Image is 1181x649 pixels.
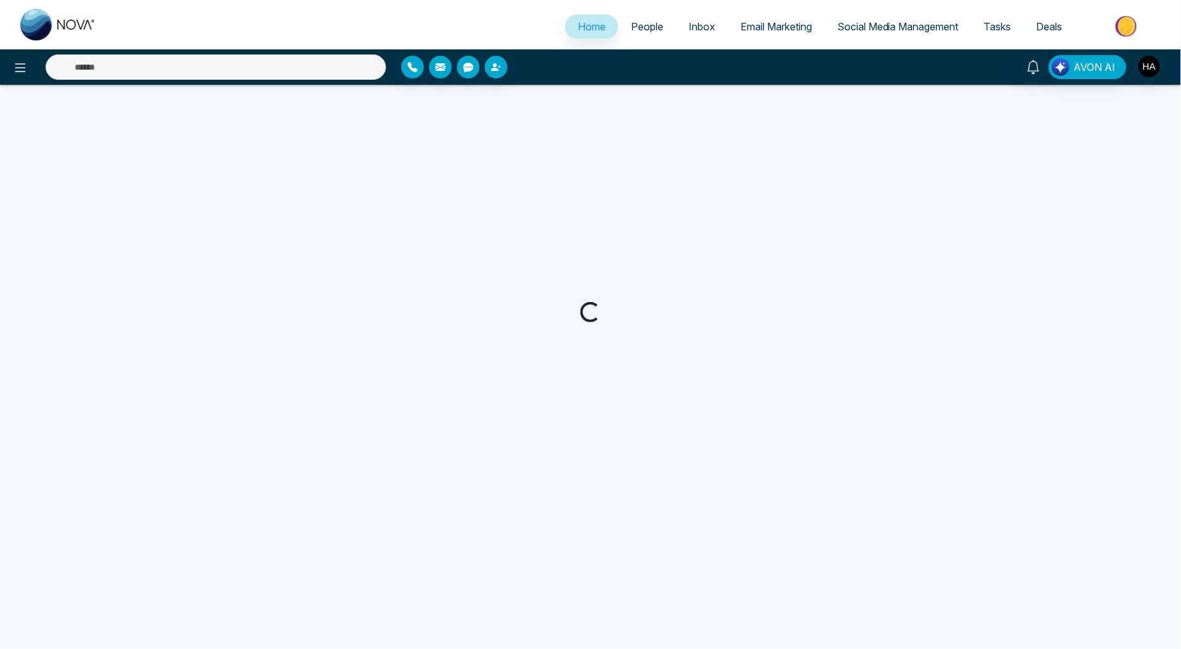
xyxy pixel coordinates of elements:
span: Inbox [689,20,715,33]
a: Social Media Management [825,15,972,39]
span: Home [578,20,606,33]
a: Tasks [972,15,1024,39]
img: Market-place.gif [1082,12,1173,41]
span: Tasks [984,20,1011,33]
span: AVON AI [1074,60,1116,75]
img: Nova CRM Logo [20,9,96,41]
a: Deals [1024,15,1075,39]
span: Deals [1037,20,1063,33]
a: Inbox [676,15,728,39]
a: People [618,15,676,39]
img: Lead Flow [1052,58,1070,76]
span: Email Marketing [740,20,812,33]
span: Social Media Management [837,20,959,33]
button: AVON AI [1049,55,1127,79]
span: People [631,20,663,33]
a: Home [565,15,618,39]
img: User Avatar [1139,56,1160,77]
a: Email Marketing [728,15,825,39]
